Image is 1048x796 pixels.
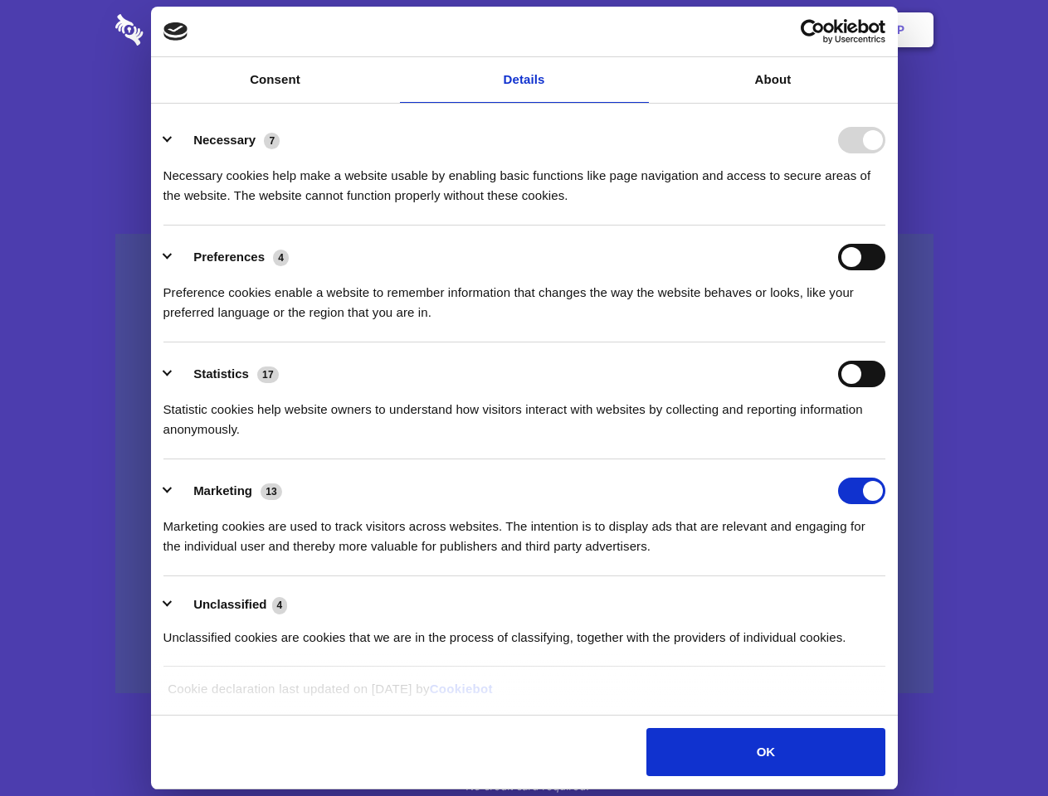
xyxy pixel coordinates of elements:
a: Consent [151,57,400,103]
div: Statistic cookies help website owners to understand how visitors interact with websites by collec... [163,387,885,439]
span: 13 [261,483,282,500]
button: OK [646,728,885,776]
span: 4 [272,597,288,614]
h1: Eliminate Slack Data Loss. [115,75,933,134]
label: Marketing [193,483,252,498]
a: About [649,57,898,103]
label: Preferences [193,250,265,264]
a: Details [400,57,649,103]
label: Necessary [193,133,256,147]
h4: Auto-redaction of sensitive data, encrypted data sharing and self-destructing private chats. Shar... [115,151,933,206]
a: Pricing [487,4,559,56]
a: Contact [673,4,749,56]
a: Cookiebot [430,682,493,696]
button: Unclassified (4) [163,595,298,615]
span: 17 [257,366,279,383]
div: Marketing cookies are used to track visitors across websites. The intention is to display ads tha... [163,504,885,556]
span: 4 [273,250,289,266]
iframe: Drift Widget Chat Controller [965,713,1028,776]
div: Preference cookies enable a website to remember information that changes the way the website beha... [163,270,885,323]
span: 7 [264,133,280,149]
button: Statistics (17) [163,361,290,387]
button: Marketing (13) [163,478,293,504]
a: Wistia video thumbnail [115,234,933,694]
div: Cookie declaration last updated on [DATE] by [155,679,893,711]
img: logo [163,22,188,41]
button: Preferences (4) [163,244,300,270]
button: Necessary (7) [163,127,290,153]
div: Unclassified cookies are cookies that we are in the process of classifying, together with the pro... [163,615,885,648]
a: Login [753,4,825,56]
a: Usercentrics Cookiebot - opens in a new window [740,19,885,44]
div: Necessary cookies help make a website usable by enabling basic functions like page navigation and... [163,153,885,206]
label: Statistics [193,366,249,381]
img: logo-wordmark-white-trans-d4663122ce5f474addd5e946df7df03e33cb6a1c49d2221995e7729f52c070b2.svg [115,14,257,46]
